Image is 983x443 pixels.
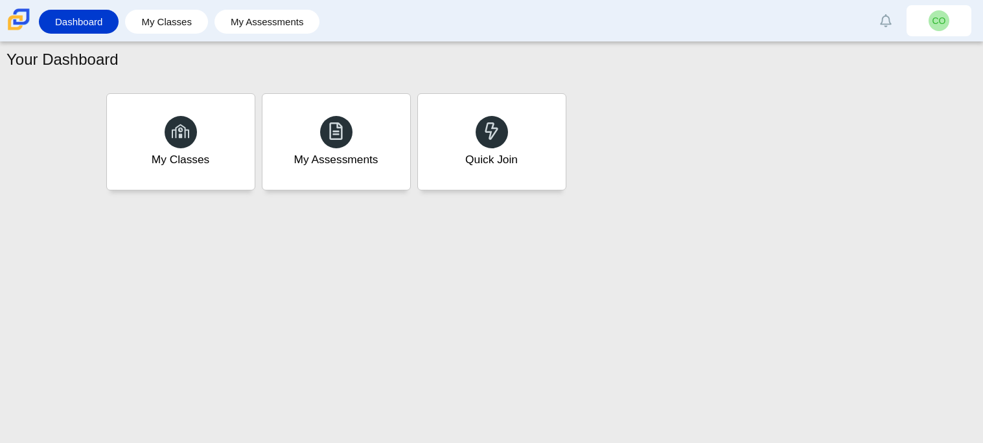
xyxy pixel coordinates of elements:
div: Quick Join [465,152,518,168]
a: Alerts [872,6,900,35]
a: My Classes [106,93,255,190]
a: My Classes [132,10,202,34]
a: CO [907,5,971,36]
a: Quick Join [417,93,566,190]
a: Dashboard [45,10,112,34]
a: My Assessments [221,10,314,34]
img: Carmen School of Science & Technology [5,6,32,33]
a: Carmen School of Science & Technology [5,24,32,35]
div: My Classes [152,152,210,168]
span: CO [932,16,946,25]
h1: Your Dashboard [6,49,119,71]
a: My Assessments [262,93,411,190]
div: My Assessments [294,152,378,168]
